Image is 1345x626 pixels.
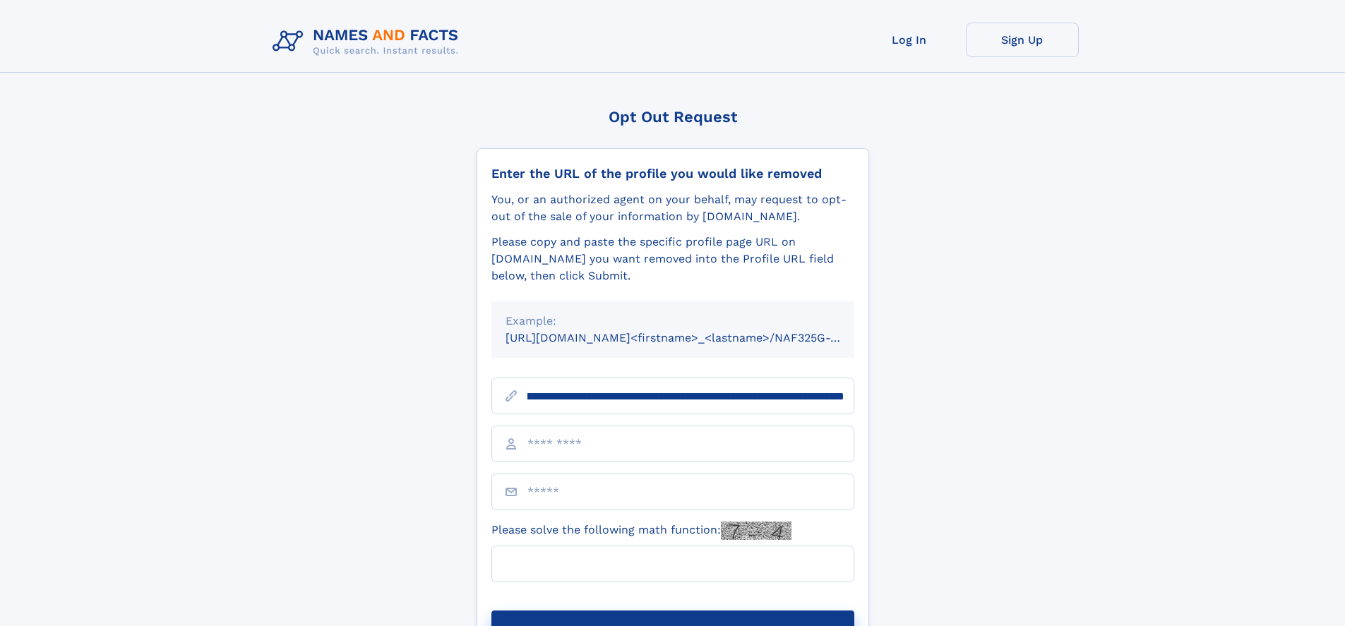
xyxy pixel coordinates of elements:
[267,23,470,61] img: Logo Names and Facts
[491,234,854,284] div: Please copy and paste the specific profile page URL on [DOMAIN_NAME] you want removed into the Pr...
[853,23,966,57] a: Log In
[506,331,881,344] small: [URL][DOMAIN_NAME]<firstname>_<lastname>/NAF325G-xxxxxxxx
[491,522,791,540] label: Please solve the following math function:
[491,191,854,225] div: You, or an authorized agent on your behalf, may request to opt-out of the sale of your informatio...
[966,23,1079,57] a: Sign Up
[477,108,869,126] div: Opt Out Request
[506,313,840,330] div: Example:
[491,166,854,181] div: Enter the URL of the profile you would like removed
